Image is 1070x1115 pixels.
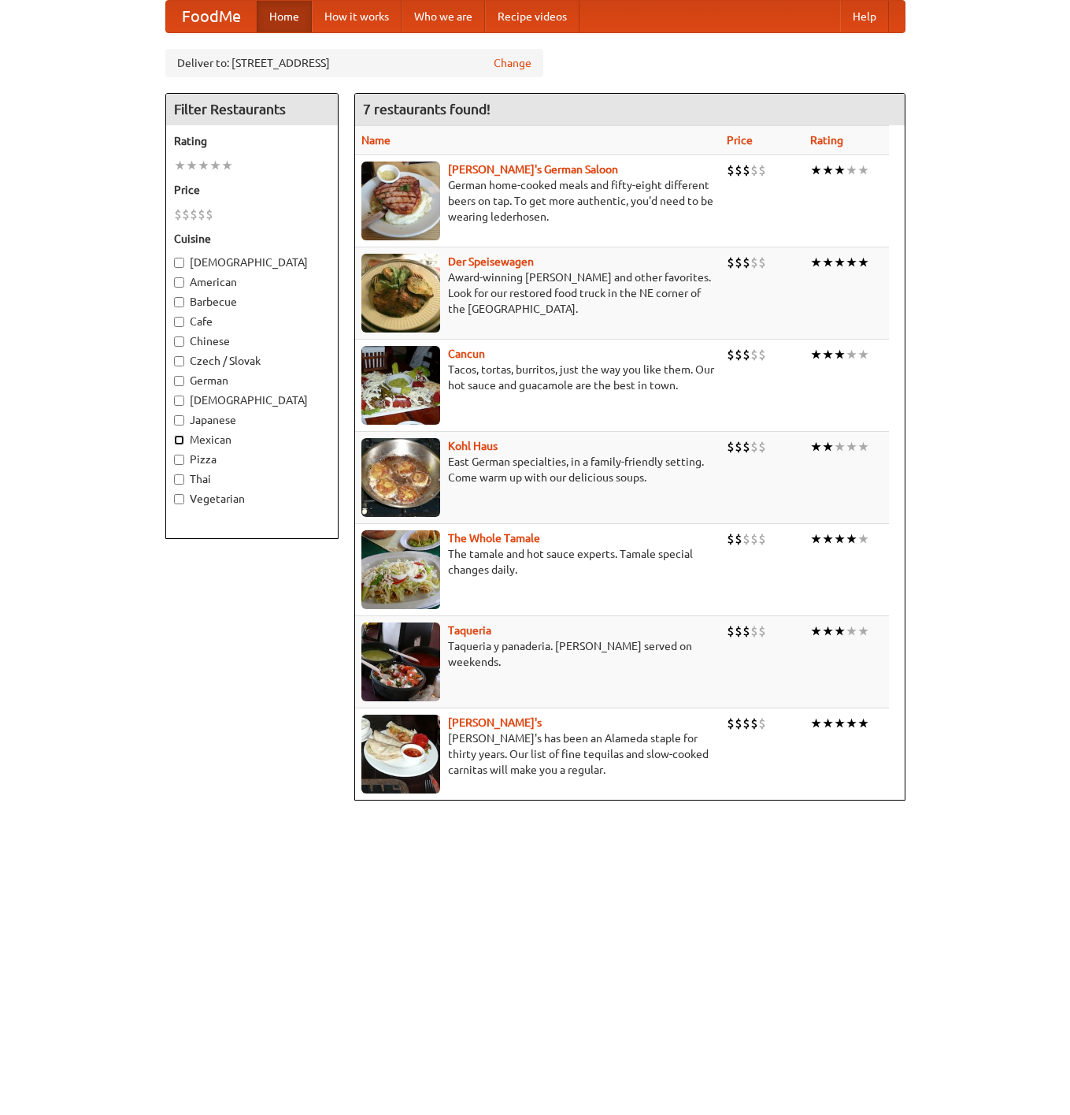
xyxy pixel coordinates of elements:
[174,373,330,388] label: German
[735,438,742,455] li: $
[174,396,184,406] input: [DEMOGRAPHIC_DATA]
[174,474,184,485] input: Thai
[834,623,846,640] li: ★
[402,1,485,32] a: Who we are
[257,1,312,32] a: Home
[312,1,402,32] a: How it works
[361,254,440,333] img: speisewagen.jpg
[448,348,485,360] a: Cancun
[166,1,257,32] a: FoodMe
[857,346,869,363] li: ★
[174,182,330,198] h5: Price
[361,362,714,393] p: Tacos, tortas, burritos, just the way you like them. Our hot sauce and guacamole are the best in ...
[174,297,184,307] input: Barbecue
[361,715,440,794] img: pedros.jpg
[750,346,758,363] li: $
[165,49,543,77] div: Deliver to: [STREET_ADDRESS]
[361,438,440,517] img: kohlhaus.jpg
[166,94,338,125] h4: Filter Restaurants
[750,623,758,640] li: $
[857,623,869,640] li: ★
[758,623,766,640] li: $
[209,157,221,174] li: ★
[727,715,735,732] li: $
[174,376,184,386] input: German
[834,346,846,363] li: ★
[727,530,735,548] li: $
[758,715,766,732] li: $
[174,255,330,270] label: [DEMOGRAPHIC_DATA]
[361,454,714,485] p: East German specialties, in a family-friendly setting. Come warm up with our delicious soups.
[174,336,184,347] input: Chinese
[846,162,857,179] li: ★
[742,530,750,548] li: $
[810,134,843,147] a: Rating
[186,157,198,174] li: ★
[361,638,714,670] p: Taqueria y panaderia. [PERSON_NAME] served on weekends.
[174,452,330,467] label: Pizza
[361,530,440,609] img: wholetamale.jpg
[735,623,742,640] li: $
[735,254,742,271] li: $
[846,346,857,363] li: ★
[727,346,735,363] li: $
[742,254,750,271] li: $
[742,162,750,179] li: $
[205,206,213,223] li: $
[810,530,822,548] li: ★
[448,440,498,452] a: Kohl Haus
[174,435,184,445] input: Mexican
[846,530,857,548] li: ★
[494,55,531,71] a: Change
[174,491,330,507] label: Vegetarian
[448,255,534,268] a: Der Speisewagen
[750,254,758,271] li: $
[174,133,330,149] h5: Rating
[846,715,857,732] li: ★
[840,1,889,32] a: Help
[174,455,184,465] input: Pizza
[834,438,846,455] li: ★
[758,438,766,455] li: $
[174,471,330,487] label: Thai
[363,102,491,117] ng-pluralize: 7 restaurants found!
[174,231,330,247] h5: Cuisine
[822,254,834,271] li: ★
[174,432,330,448] label: Mexican
[735,162,742,179] li: $
[742,623,750,640] li: $
[735,530,742,548] li: $
[742,438,750,455] li: $
[361,162,440,240] img: esthers.jpg
[361,134,391,147] a: Name
[361,269,714,317] p: Award-winning [PERSON_NAME] and other favorites. Look for our restored food truck in the NE corne...
[822,438,834,455] li: ★
[857,530,869,548] li: ★
[174,353,330,369] label: Czech / Slovak
[822,715,834,732] li: ★
[174,317,184,327] input: Cafe
[735,715,742,732] li: $
[846,254,857,271] li: ★
[735,346,742,363] li: $
[198,206,205,223] li: $
[190,206,198,223] li: $
[758,346,766,363] li: $
[174,415,184,426] input: Japanese
[727,134,753,147] a: Price
[448,624,491,637] a: Taqueria
[361,346,440,425] img: cancun.jpg
[361,730,714,778] p: [PERSON_NAME]'s has been an Alameda staple for thirty years. Our list of fine tequilas and slow-c...
[810,346,822,363] li: ★
[810,623,822,640] li: ★
[810,162,822,179] li: ★
[174,206,182,223] li: $
[174,333,330,349] label: Chinese
[174,356,184,366] input: Czech / Slovak
[750,530,758,548] li: $
[857,438,869,455] li: ★
[834,254,846,271] li: ★
[182,206,190,223] li: $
